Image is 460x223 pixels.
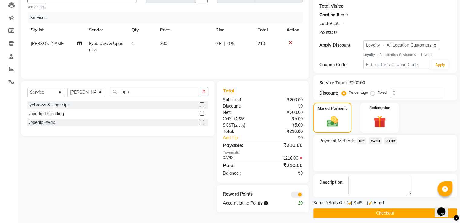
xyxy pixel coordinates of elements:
[345,12,348,18] div: 0
[334,29,337,36] div: 0
[27,119,55,126] div: Upperlip~Wax
[319,29,333,36] div: Points:
[160,41,167,46] span: 200
[313,208,457,218] button: Checkout
[319,80,347,86] div: Service Total:
[319,42,363,48] div: Apply Discount
[319,179,344,186] div: Description:
[263,116,307,122] div: ₹5.00
[218,170,263,176] div: Balance :
[431,60,449,69] button: Apply
[349,90,368,95] label: Percentage
[28,12,307,23] div: Services
[323,115,342,128] img: _cash.svg
[319,12,344,18] div: Card on file:
[85,23,128,37] th: Service
[263,103,307,109] div: ₹0
[218,116,263,122] div: ( )
[263,155,307,161] div: ₹210.00
[263,141,307,149] div: ₹210.00
[223,150,303,155] div: Payments
[218,109,263,116] div: Net:
[374,200,384,207] span: Email
[263,162,307,169] div: ₹210.00
[263,170,307,176] div: ₹0
[215,40,221,47] span: 0 F
[218,155,263,161] div: CARD
[263,128,307,135] div: ₹210.00
[218,122,263,128] div: ( )
[363,52,451,57] div: All Location Customers → Level 1
[319,21,340,27] div: Last Visit:
[369,105,390,111] label: Redemption
[270,135,307,141] div: ₹0
[363,53,379,57] strong: Loyalty →
[319,62,363,68] div: Coupon Code
[218,135,270,141] a: Add Tip
[218,141,263,149] div: Payable:
[254,23,283,37] th: Total
[156,23,212,37] th: Price
[27,4,137,10] small: searching...
[223,122,234,128] span: SGST
[384,137,397,144] span: CARD
[227,40,235,47] span: 0 %
[218,200,285,206] div: Accumulating Points
[349,80,365,86] div: ₹200.00
[223,116,234,121] span: CGST
[363,60,429,69] input: Enter Offer / Coupon Code
[319,3,343,9] div: Total Visits:
[283,23,303,37] th: Action
[27,111,64,117] div: Upperlip Threading
[369,137,382,144] span: CASH
[218,103,263,109] div: Discount:
[370,114,390,129] img: _gift.svg
[263,122,307,128] div: ₹5.00
[263,109,307,116] div: ₹200.00
[31,41,65,46] span: [PERSON_NAME]
[357,137,367,144] span: UPI
[235,123,244,128] span: 2.5%
[319,90,338,96] div: Discount:
[435,199,454,217] iframe: chat widget
[218,162,263,169] div: Paid:
[218,191,263,198] div: Reward Points
[27,23,85,37] th: Stylist
[235,116,244,121] span: 2.5%
[128,23,156,37] th: Qty
[132,41,134,46] span: 1
[224,40,225,47] span: |
[263,97,307,103] div: ₹200.00
[27,102,70,108] div: Eyebrows & Upperlips
[285,200,307,206] div: 20
[341,21,343,27] div: -
[319,138,355,144] span: Payment Methods
[218,97,263,103] div: Sub Total:
[318,106,347,111] label: Manual Payment
[218,128,263,135] div: Total:
[212,23,254,37] th: Disc
[223,88,237,94] span: Total
[354,200,363,207] span: SMS
[313,200,345,207] span: Send Details On
[89,41,123,53] span: Eyebrows & Upperlips
[110,87,200,96] input: Search or Scan
[377,90,387,95] label: Fixed
[258,41,265,46] span: 210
